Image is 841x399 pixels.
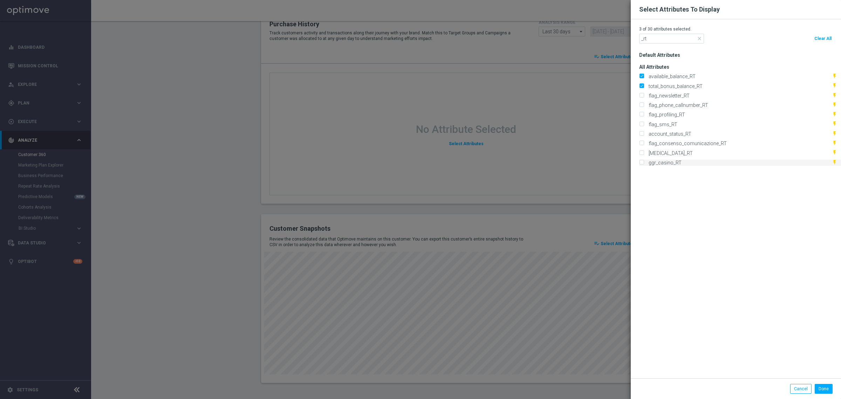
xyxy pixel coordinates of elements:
[832,83,837,88] i: This attribute is updated in realtime
[646,140,727,147] label: flag_consenso_comunicazione_RT
[832,160,837,165] i: This attribute is updated in realtime
[832,111,837,117] i: This attribute is updated in realtime
[832,73,837,79] i: This attribute is updated in realtime
[646,131,691,137] label: account_status_RT
[646,93,690,99] label: flag_newsletter_RT
[832,102,837,108] i: This attribute is updated in realtime
[646,111,685,118] label: flag_profiling_RT
[832,131,837,136] i: This attribute is updated in realtime
[646,121,677,128] label: flag_sms_RT
[646,102,708,108] label: flag_phone_callnumber_RT
[832,140,837,146] i: This attribute is updated in realtime
[832,150,837,155] i: This attribute is updated in realtime
[646,83,703,89] label: total_bonus_balance_RT
[813,34,833,43] button: Clear All
[646,150,693,156] label: [MEDICAL_DATA]_RT
[639,5,720,14] h2: Select Attributes To Display
[832,121,837,127] i: This attribute is updated in realtime
[815,384,833,394] button: Done
[790,384,812,394] button: Cancel
[639,26,833,32] p: 3 of 30 attributes selected.
[697,36,702,41] span: close
[639,34,704,43] input: Search
[646,73,696,80] label: available_balance_RT
[639,58,841,70] h3: All Attributes
[639,46,841,58] h3: Default Attributes
[832,93,837,98] i: This attribute is updated in realtime
[814,36,832,41] span: Clear All
[646,160,682,166] label: ggr_casino_RT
